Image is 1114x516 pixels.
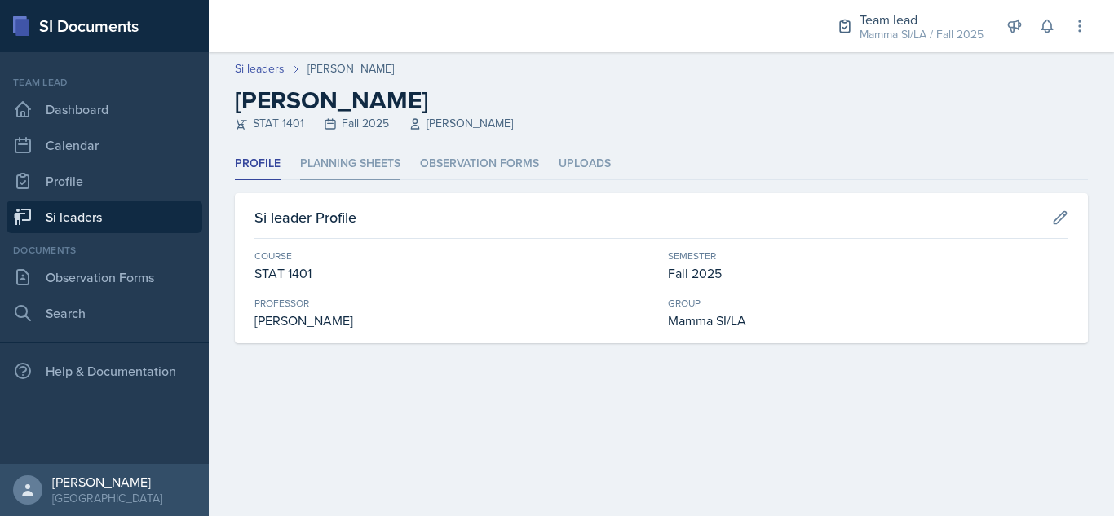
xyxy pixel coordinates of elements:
div: Professor [254,296,655,311]
a: Si leaders [235,60,285,77]
div: [PERSON_NAME] [254,311,655,330]
div: Mamma SI/LA / Fall 2025 [860,26,984,43]
div: Group [668,296,1068,311]
li: Observation Forms [420,148,539,180]
div: STAT 1401 Fall 2025 [PERSON_NAME] [235,115,1088,132]
div: Team lead [7,75,202,90]
li: Profile [235,148,281,180]
div: Mamma SI/LA [668,311,1068,330]
div: Semester [668,249,1068,263]
div: Course [254,249,655,263]
a: Profile [7,165,202,197]
div: Documents [7,243,202,258]
a: Search [7,297,202,329]
a: Calendar [7,129,202,161]
div: Help & Documentation [7,355,202,387]
div: Team lead [860,10,984,29]
li: Uploads [559,148,611,180]
div: [PERSON_NAME] [52,474,162,490]
div: [GEOGRAPHIC_DATA] [52,490,162,506]
h3: Si leader Profile [254,206,356,228]
a: Si leaders [7,201,202,233]
a: Observation Forms [7,261,202,293]
a: Dashboard [7,93,202,126]
li: Planning Sheets [300,148,400,180]
div: Fall 2025 [668,263,1068,283]
div: STAT 1401 [254,263,655,283]
h2: [PERSON_NAME] [235,86,1088,115]
div: [PERSON_NAME] [307,60,394,77]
